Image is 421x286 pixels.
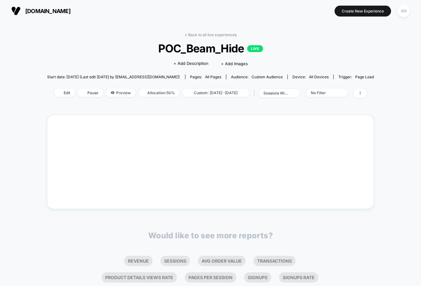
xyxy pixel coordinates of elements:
[311,90,336,95] div: No Filter
[47,75,180,79] span: Start date: [DATE] (Last edit [DATE] by [EMAIL_ADDRESS][DOMAIN_NAME])
[279,272,318,283] li: Signups Rate
[25,8,71,14] span: [DOMAIN_NAME]
[185,32,237,37] a: < Back to all live experiences
[139,89,179,97] span: Allocation: 50%
[355,75,374,79] span: Page Load
[54,89,75,97] span: Edit
[263,91,288,95] div: sessions with impression
[396,5,412,17] button: VH
[398,5,410,17] div: VH
[124,256,153,266] li: Revenue
[78,89,103,97] span: Pause
[221,61,248,66] span: + Add Images
[253,256,296,266] li: Transactions
[9,6,72,16] button: [DOMAIN_NAME]
[174,61,208,67] span: + Add Description
[338,75,374,79] div: Trigger:
[252,89,259,98] span: |
[247,45,263,52] p: LIVE
[63,42,358,55] span: POC_Beam_Hide
[198,256,246,266] li: Avg Order Value
[335,6,391,17] button: Create New Experience
[309,75,329,79] span: all devices
[11,6,21,16] img: Visually logo
[160,256,190,266] li: Sessions
[252,75,283,79] span: Custom Audience
[106,89,135,97] span: Preview
[148,231,273,240] p: Would like to see more reports?
[190,75,221,79] div: Pages:
[101,272,177,283] li: Product Details Views Rate
[183,89,249,97] span: Custom: [DATE] - [DATE]
[244,272,271,283] li: Signups
[205,75,221,79] span: all pages
[287,75,333,79] span: Device:
[231,75,283,79] div: Audience:
[185,272,236,283] li: Pages Per Session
